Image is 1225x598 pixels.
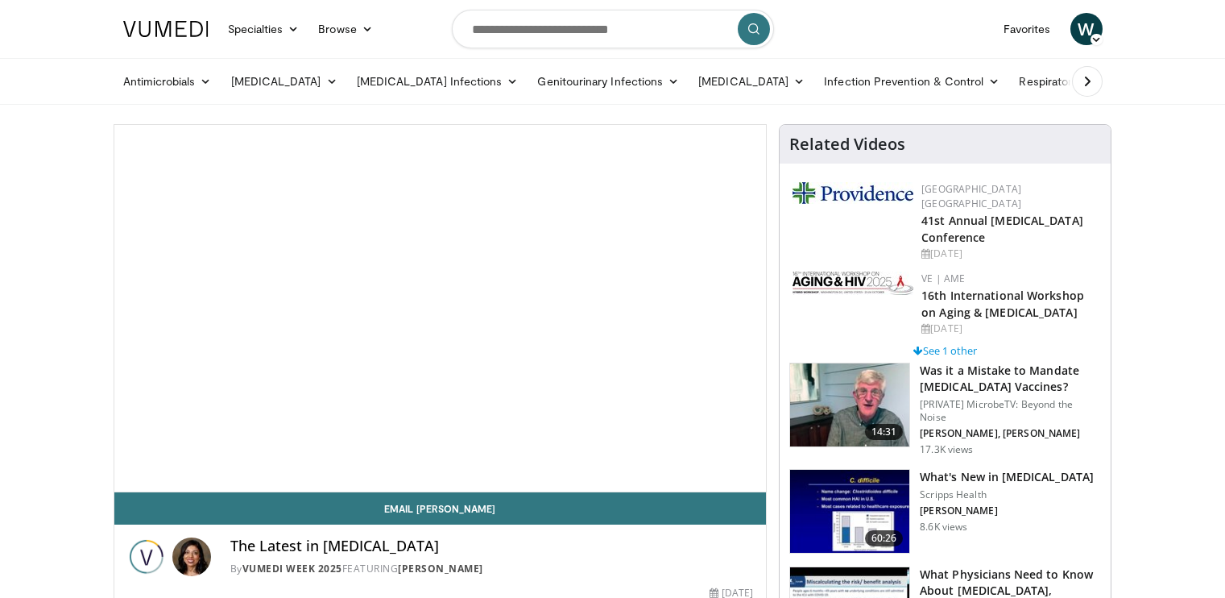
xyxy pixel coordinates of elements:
img: f91047f4-3b1b-4007-8c78-6eacab5e8334.150x105_q85_crop-smart_upscale.jpg [790,363,909,447]
a: Genitourinary Infections [528,65,689,98]
img: bc2467d1-3f88-49dc-9c22-fa3546bada9e.png.150x105_q85_autocrop_double_scale_upscale_version-0.2.jpg [793,272,913,295]
img: Avatar [172,538,211,576]
a: Email [PERSON_NAME] [114,492,767,525]
img: 9aead070-c8c9-47a8-a231-d8565ac8732e.png.150x105_q85_autocrop_double_scale_upscale_version-0.2.jpg [793,182,913,204]
a: 41st Annual [MEDICAL_DATA] Conference [921,213,1083,245]
p: 8.6K views [920,521,967,534]
span: 14:31 [865,424,904,440]
a: 16th International Workshop on Aging & [MEDICAL_DATA] [921,288,1084,320]
p: [PERSON_NAME] [920,505,1094,517]
a: VE | AME [921,272,965,285]
a: W [1070,13,1103,45]
input: Search topics, interventions [452,10,774,48]
img: VuMedi Logo [123,21,209,37]
div: By FEATURING [230,562,754,576]
h4: Related Videos [789,135,905,154]
a: [MEDICAL_DATA] [221,65,347,98]
a: Browse [308,13,383,45]
a: Antimicrobials [114,65,221,98]
img: Vumedi Week 2025 [127,538,166,576]
h3: Was it a Mistake to Mandate [MEDICAL_DATA] Vaccines? [920,363,1101,395]
p: [PERSON_NAME], [PERSON_NAME] [920,427,1101,440]
p: Scripps Health [920,488,1094,501]
div: [DATE] [921,247,1098,261]
a: [MEDICAL_DATA] [689,65,814,98]
p: 17.3K views [920,443,973,456]
a: Vumedi Week 2025 [242,562,342,575]
img: 8828b190-63b7-4755-985f-be01b6c06460.150x105_q85_crop-smart_upscale.jpg [790,470,909,554]
a: [GEOGRAPHIC_DATA] [GEOGRAPHIC_DATA] [921,182,1021,210]
p: [PRIVATE] MicrobeTV: Beyond the Noise [920,398,1101,424]
a: 60:26 What's New in [MEDICAL_DATA] Scripps Health [PERSON_NAME] 8.6K views [789,469,1101,554]
video-js: Video Player [114,125,767,492]
a: [PERSON_NAME] [398,562,483,575]
a: 14:31 Was it a Mistake to Mandate [MEDICAL_DATA] Vaccines? [PRIVATE] MicrobeTV: Beyond the Noise ... [789,363,1101,456]
a: [MEDICAL_DATA] Infections [347,65,528,98]
div: [DATE] [921,322,1098,336]
a: See 1 other [913,343,977,358]
h3: What's New in [MEDICAL_DATA] [920,469,1094,485]
a: Infection Prevention & Control [814,65,1009,98]
a: Respiratory Infections [1009,65,1159,98]
a: Specialties [218,13,309,45]
span: 60:26 [865,530,904,546]
h4: The Latest in [MEDICAL_DATA] [230,538,754,555]
a: Favorites [994,13,1061,45]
